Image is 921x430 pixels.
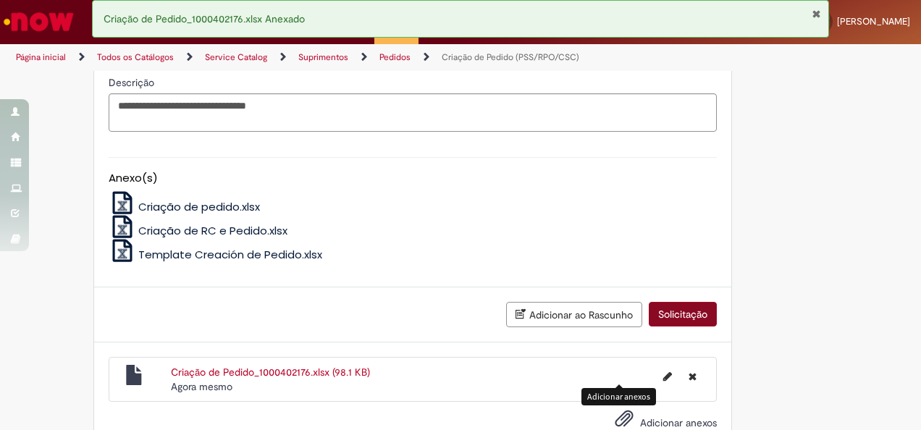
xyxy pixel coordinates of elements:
span: Criação de RC e Pedido.xlsx [138,223,287,238]
button: Fechar Notificação [812,8,821,20]
a: Página inicial [16,51,66,63]
button: Solicitação [649,302,717,326]
h5: Anexo(s) [109,172,717,185]
a: Criação de pedido.xlsx [109,199,261,214]
a: Pedidos [379,51,411,63]
a: Criação de Pedido (PSS/RPO/CSC) [442,51,579,63]
a: Suprimentos [298,51,348,63]
button: Excluir Criação de Pedido_1000402176.xlsx [680,365,705,388]
a: Criação de RC e Pedido.xlsx [109,223,288,238]
a: Todos os Catálogos [97,51,174,63]
span: [PERSON_NAME] [837,15,910,28]
span: Descrição [109,76,157,89]
a: Service Catalog [205,51,267,63]
textarea: Descrição [109,93,717,132]
a: Criação de Pedido_1000402176.xlsx (98.1 KB) [171,366,370,379]
span: Criação de pedido.xlsx [138,199,260,214]
span: Criação de Pedido_1000402176.xlsx Anexado [104,12,305,25]
span: Agora mesmo [171,380,232,393]
time: 29/08/2025 17:02:36 [171,380,232,393]
button: Editar nome de arquivo Criação de Pedido_1000402176.xlsx [655,365,681,388]
ul: Trilhas de página [11,44,603,71]
span: Adicionar anexos [640,416,717,429]
span: Template Creación de Pedido.xlsx [138,247,322,262]
div: Adicionar anexos [581,388,656,405]
a: Template Creación de Pedido.xlsx [109,247,323,262]
img: ServiceNow [1,7,76,36]
button: Adicionar ao Rascunho [506,302,642,327]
